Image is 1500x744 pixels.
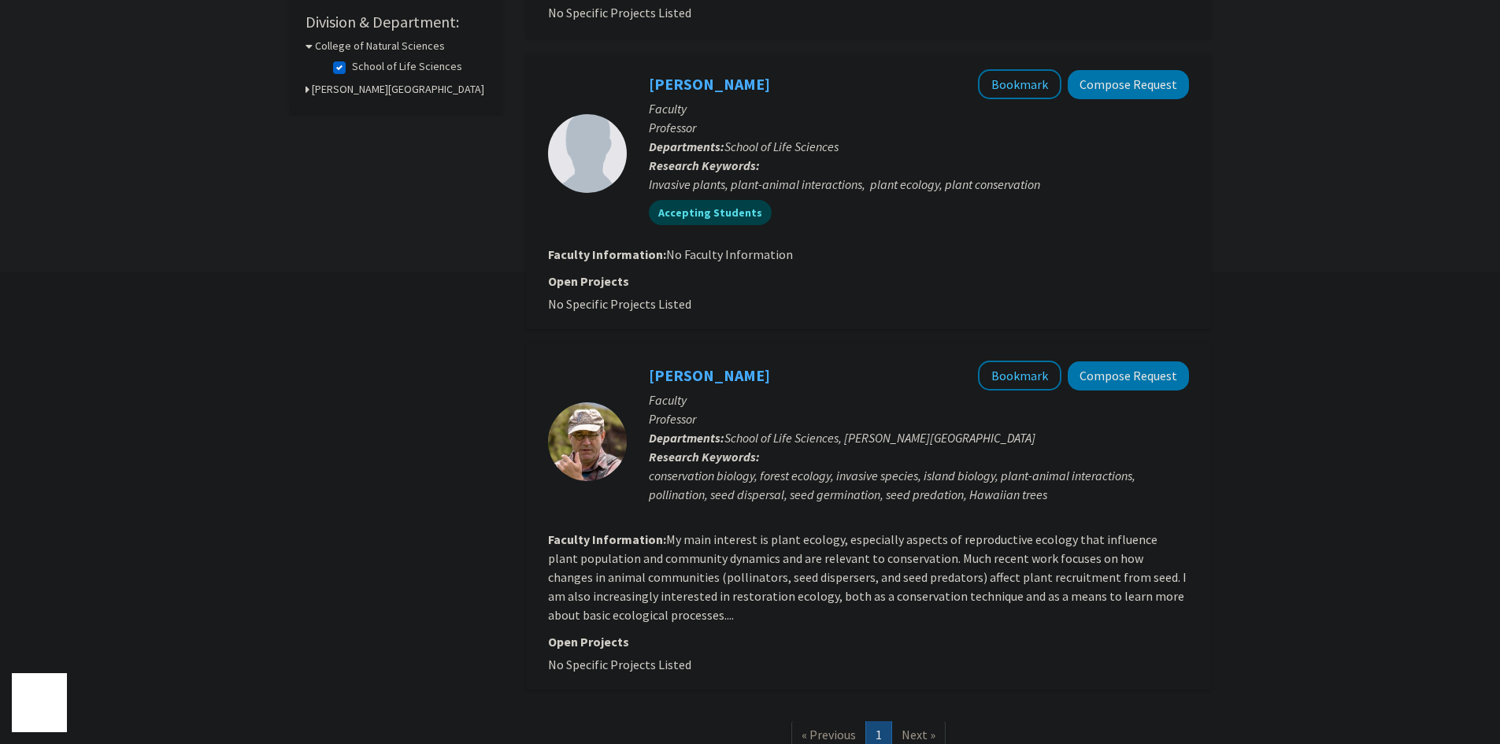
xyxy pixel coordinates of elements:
label: School of Life Sciences [352,58,462,75]
p: Open Projects [548,272,1189,291]
b: Faculty Information: [548,531,666,547]
button: Compose Request to Don Drake [1068,361,1189,391]
iframe: Chat [12,673,67,732]
span: School of Life Sciences [724,139,839,154]
p: Professor [649,118,1189,137]
div: Invasive plants, plant-animal interactions, plant ecology, plant conservation [649,175,1189,194]
b: Research Keywords: [649,157,760,173]
span: No Specific Projects Listed [548,657,691,672]
b: Faculty Information: [548,246,666,262]
button: Compose Request to Curtis Daehler [1068,70,1189,99]
p: Open Projects [548,632,1189,651]
p: Faculty [649,391,1189,409]
h3: [PERSON_NAME][GEOGRAPHIC_DATA] [312,81,484,98]
h2: Division & Department: [306,13,487,31]
mat-chip: Accepting Students [649,200,772,225]
button: Add Curtis Daehler to Bookmarks [978,69,1061,99]
h3: College of Natural Sciences [315,38,445,54]
fg-read-more: My main interest is plant ecology, especially aspects of reproductive ecology that influence plan... [548,531,1187,623]
span: School of Life Sciences, [PERSON_NAME][GEOGRAPHIC_DATA] [724,430,1035,446]
span: No Specific Projects Listed [548,5,691,20]
b: Departments: [649,430,724,446]
span: Next » [902,727,935,742]
p: Faculty [649,99,1189,118]
div: conservation biology, forest ecology, invasive species, island biology, plant-animal interactions... [649,466,1189,504]
b: Research Keywords: [649,449,760,465]
button: Add Don Drake to Bookmarks [978,361,1061,391]
p: Professor [649,409,1189,428]
b: Departments: [649,139,724,154]
span: No Specific Projects Listed [548,296,691,312]
span: No Faculty Information [666,246,793,262]
a: [PERSON_NAME] [649,365,770,385]
a: [PERSON_NAME] [649,74,770,94]
span: « Previous [802,727,856,742]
